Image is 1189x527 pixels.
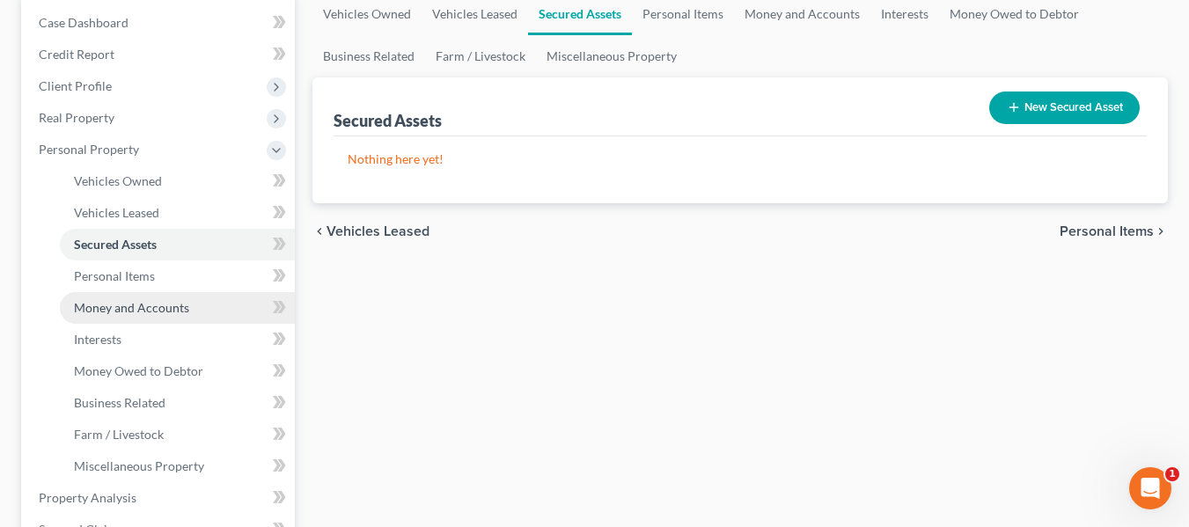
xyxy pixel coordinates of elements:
[74,237,157,252] span: Secured Assets
[327,224,429,238] span: Vehicles Leased
[1060,224,1154,238] span: Personal Items
[25,482,295,514] a: Property Analysis
[74,395,165,410] span: Business Related
[60,387,295,419] a: Business Related
[348,150,1133,168] p: Nothing here yet!
[312,224,429,238] button: chevron_left Vehicles Leased
[334,110,442,131] div: Secured Assets
[60,450,295,482] a: Miscellaneous Property
[39,78,112,93] span: Client Profile
[425,35,536,77] a: Farm / Livestock
[60,260,295,292] a: Personal Items
[25,7,295,39] a: Case Dashboard
[60,419,295,450] a: Farm / Livestock
[60,292,295,324] a: Money and Accounts
[312,35,425,77] a: Business Related
[60,197,295,229] a: Vehicles Leased
[74,363,203,378] span: Money Owed to Debtor
[39,47,114,62] span: Credit Report
[39,110,114,125] span: Real Property
[74,173,162,188] span: Vehicles Owned
[39,142,139,157] span: Personal Property
[74,300,189,315] span: Money and Accounts
[25,39,295,70] a: Credit Report
[39,15,128,30] span: Case Dashboard
[60,165,295,197] a: Vehicles Owned
[1060,224,1168,238] button: Personal Items chevron_right
[74,427,164,442] span: Farm / Livestock
[39,490,136,505] span: Property Analysis
[74,205,159,220] span: Vehicles Leased
[1129,467,1171,509] iframe: Intercom live chat
[74,332,121,347] span: Interests
[1165,467,1179,481] span: 1
[60,229,295,260] a: Secured Assets
[536,35,687,77] a: Miscellaneous Property
[74,458,204,473] span: Miscellaneous Property
[60,355,295,387] a: Money Owed to Debtor
[74,268,155,283] span: Personal Items
[312,224,327,238] i: chevron_left
[989,91,1140,124] button: New Secured Asset
[60,324,295,355] a: Interests
[1154,224,1168,238] i: chevron_right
